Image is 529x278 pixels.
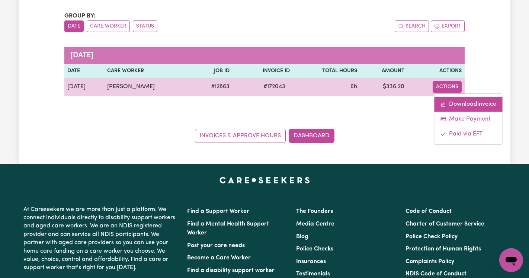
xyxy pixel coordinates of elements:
a: Police Checks [296,246,333,252]
td: [DATE] [64,78,104,96]
span: Group by: [64,13,96,19]
a: Protection of Human Rights [405,246,481,252]
button: Export [431,20,465,32]
a: Find a Support Worker [187,208,249,214]
a: Charter of Customer Service [405,221,484,227]
a: Complaints Policy [405,259,454,265]
caption: [DATE] [64,47,465,64]
button: sort invoices by paid status [133,20,157,32]
td: [PERSON_NAME] [104,78,192,96]
th: Invoice ID [233,64,293,78]
a: Invoices & Approve Hours [195,129,286,143]
a: Become a Care Worker [187,255,251,261]
th: Amount [360,64,407,78]
th: Job ID [192,64,232,78]
td: # 12863 [192,78,232,96]
a: NDIS Code of Conduct [405,271,467,277]
button: sort invoices by care worker [87,20,130,32]
a: Code of Conduct [405,208,452,214]
span: # 172043 [259,82,290,91]
a: Media Centre [296,221,334,227]
a: Find a disability support worker [187,268,275,274]
button: Actions [433,81,462,93]
a: Testimonials [296,271,330,277]
a: Blog [296,234,308,240]
a: The Founders [296,208,333,214]
a: Mark invoice #172043 as paid via EFT [434,127,502,141]
iframe: Button to launch messaging window [499,248,523,272]
a: Make Payment [434,112,502,127]
a: Insurances [296,259,326,265]
th: Care Worker [104,64,192,78]
th: Actions [407,64,465,78]
button: Search [395,20,429,32]
a: Police Check Policy [405,234,458,240]
a: Careseekers home page [219,177,310,183]
div: Actions [434,93,503,145]
a: Dashboard [289,129,334,143]
p: At Careseekers we are more than just a platform. We connect individuals directly to disability su... [23,202,178,275]
td: $ 336.20 [360,78,407,96]
span: 6 hours [350,84,357,90]
button: sort invoices by date [64,20,84,32]
a: Find a Mental Health Support Worker [187,221,269,236]
th: Date [64,64,104,78]
th: Total Hours [293,64,360,78]
a: Download invoice #172043 [434,97,502,112]
a: Post your care needs [187,243,245,249]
